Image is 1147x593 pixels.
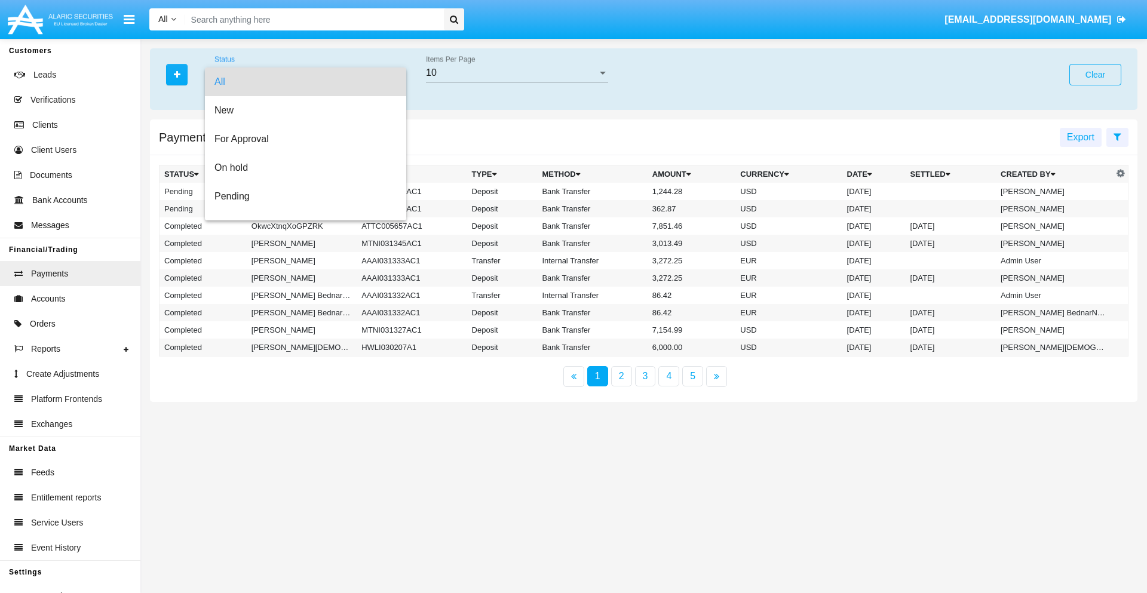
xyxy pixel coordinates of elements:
span: New [214,96,397,125]
span: All [214,67,397,96]
span: On hold [214,153,397,182]
span: Pending [214,182,397,211]
span: For Approval [214,125,397,153]
span: Rejected [214,211,397,239]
